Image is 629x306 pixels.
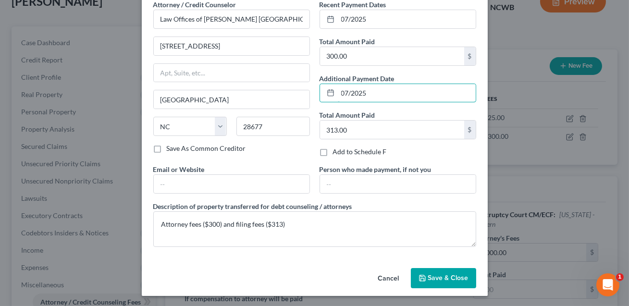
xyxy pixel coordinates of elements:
label: Save As Common Creditor [167,144,246,153]
button: Cancel [370,269,407,288]
label: Total Amount Paid [320,37,375,47]
span: Attorney / Credit Counselor [153,0,236,9]
iframe: Intercom live chat [596,273,619,296]
label: Email or Website [153,164,205,174]
input: 0.00 [320,121,464,139]
button: Save & Close [411,268,476,288]
label: Person who made payment, if not you [320,164,432,174]
input: Enter zip... [236,117,310,136]
input: -- [154,175,309,193]
div: $ [464,121,476,139]
input: Enter city... [154,90,309,109]
label: Add to Schedule F [333,147,387,157]
input: MM/YYYY [338,10,476,28]
input: Apt, Suite, etc... [154,64,309,82]
input: Enter address... [154,37,309,55]
input: MM/YYYY [338,84,476,102]
label: Total Amount Paid [320,110,375,120]
input: 0.00 [320,47,464,65]
label: Additional Payment Date [320,73,395,84]
span: 1 [616,273,624,281]
input: Search creditor by name... [153,10,310,29]
div: $ [464,47,476,65]
input: -- [320,175,476,193]
label: Description of property transferred for debt counseling / attorneys [153,201,352,211]
span: Save & Close [428,274,469,282]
